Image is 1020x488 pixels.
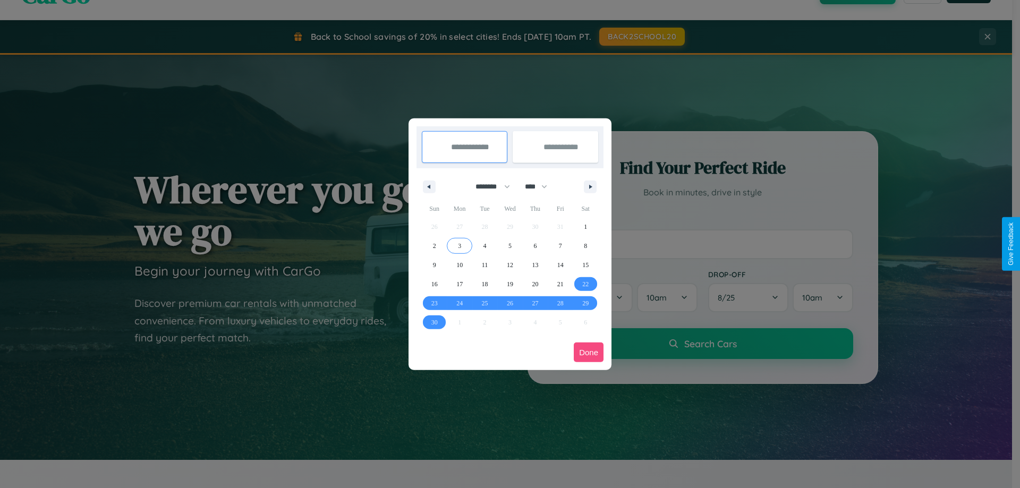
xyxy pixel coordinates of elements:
span: 26 [507,294,513,313]
span: 29 [582,294,589,313]
button: 8 [573,236,598,255]
span: 17 [456,275,463,294]
span: 16 [431,275,438,294]
button: 20 [523,275,548,294]
button: Done [574,343,603,362]
button: 27 [523,294,548,313]
span: 8 [584,236,587,255]
span: 22 [582,275,589,294]
button: 26 [497,294,522,313]
button: 9 [422,255,447,275]
button: 17 [447,275,472,294]
button: 2 [422,236,447,255]
span: Thu [523,200,548,217]
button: 15 [573,255,598,275]
span: Sat [573,200,598,217]
span: 7 [559,236,562,255]
button: 12 [497,255,522,275]
button: 5 [497,236,522,255]
button: 1 [573,217,598,236]
button: 24 [447,294,472,313]
button: 6 [523,236,548,255]
span: 1 [584,217,587,236]
span: 14 [557,255,564,275]
button: 19 [497,275,522,294]
button: 7 [548,236,573,255]
span: 9 [433,255,436,275]
button: 30 [422,313,447,332]
span: 12 [507,255,513,275]
span: 13 [532,255,538,275]
button: 13 [523,255,548,275]
span: 2 [433,236,436,255]
button: 21 [548,275,573,294]
button: 22 [573,275,598,294]
button: 10 [447,255,472,275]
span: 10 [456,255,463,275]
span: 4 [483,236,487,255]
button: 14 [548,255,573,275]
button: 28 [548,294,573,313]
span: Mon [447,200,472,217]
span: 30 [431,313,438,332]
span: 19 [507,275,513,294]
span: 3 [458,236,461,255]
span: 28 [557,294,564,313]
button: 16 [422,275,447,294]
span: 20 [532,275,538,294]
span: 18 [482,275,488,294]
span: Fri [548,200,573,217]
span: 27 [532,294,538,313]
span: 11 [482,255,488,275]
span: 24 [456,294,463,313]
span: 23 [431,294,438,313]
span: 6 [533,236,537,255]
button: 29 [573,294,598,313]
button: 3 [447,236,472,255]
span: 25 [482,294,488,313]
button: 4 [472,236,497,255]
div: Give Feedback [1007,222,1015,266]
span: 21 [557,275,564,294]
span: Tue [472,200,497,217]
button: 18 [472,275,497,294]
span: 5 [508,236,512,255]
span: 15 [582,255,589,275]
span: Sun [422,200,447,217]
button: 11 [472,255,497,275]
button: 23 [422,294,447,313]
span: Wed [497,200,522,217]
button: 25 [472,294,497,313]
